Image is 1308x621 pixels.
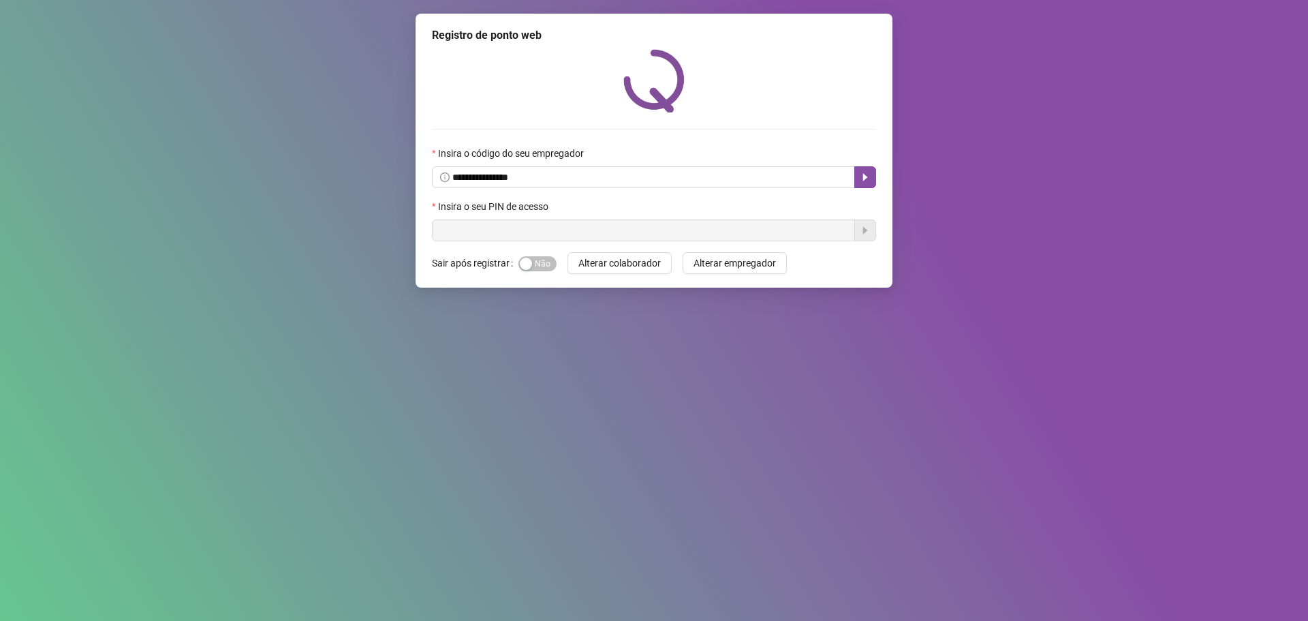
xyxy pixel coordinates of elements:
[683,252,787,274] button: Alterar empregador
[860,172,871,183] span: caret-right
[432,27,876,44] div: Registro de ponto web
[623,49,685,112] img: QRPoint
[432,146,593,161] label: Insira o código do seu empregador
[567,252,672,274] button: Alterar colaborador
[694,256,776,271] span: Alterar empregador
[578,256,661,271] span: Alterar colaborador
[440,172,450,182] span: info-circle
[432,199,557,214] label: Insira o seu PIN de acesso
[432,252,518,274] label: Sair após registrar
